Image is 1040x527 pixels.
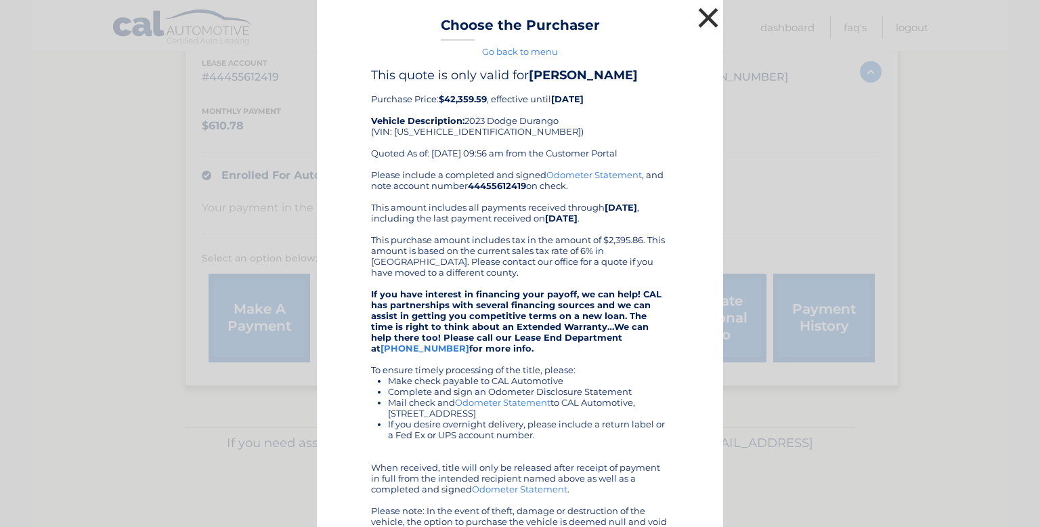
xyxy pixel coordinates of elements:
b: [PERSON_NAME] [529,68,638,83]
b: 44455612419 [468,180,526,191]
a: Odometer Statement [546,169,642,180]
b: $42,359.59 [439,93,487,104]
button: × [695,4,722,31]
a: Odometer Statement [455,397,550,408]
div: Purchase Price: , effective until 2023 Dodge Durango (VIN: [US_VEHICLE_IDENTIFICATION_NUMBER]) Qu... [371,68,669,169]
strong: If you have interest in financing your payoff, we can help! CAL has partnerships with several fin... [371,289,662,354]
li: Make check payable to CAL Automotive [388,375,669,386]
h3: Choose the Purchaser [441,17,600,41]
a: [PHONE_NUMBER] [381,343,469,354]
li: If you desire overnight delivery, please include a return label or a Fed Ex or UPS account number. [388,419,669,440]
li: Complete and sign an Odometer Disclosure Statement [388,386,669,397]
b: [DATE] [605,202,637,213]
a: Odometer Statement [472,484,567,494]
strong: Vehicle Description: [371,115,464,126]
a: Go back to menu [482,46,558,57]
li: Mail check and to CAL Automotive, [STREET_ADDRESS] [388,397,669,419]
b: [DATE] [551,93,584,104]
h4: This quote is only valid for [371,68,669,83]
b: [DATE] [545,213,578,224]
